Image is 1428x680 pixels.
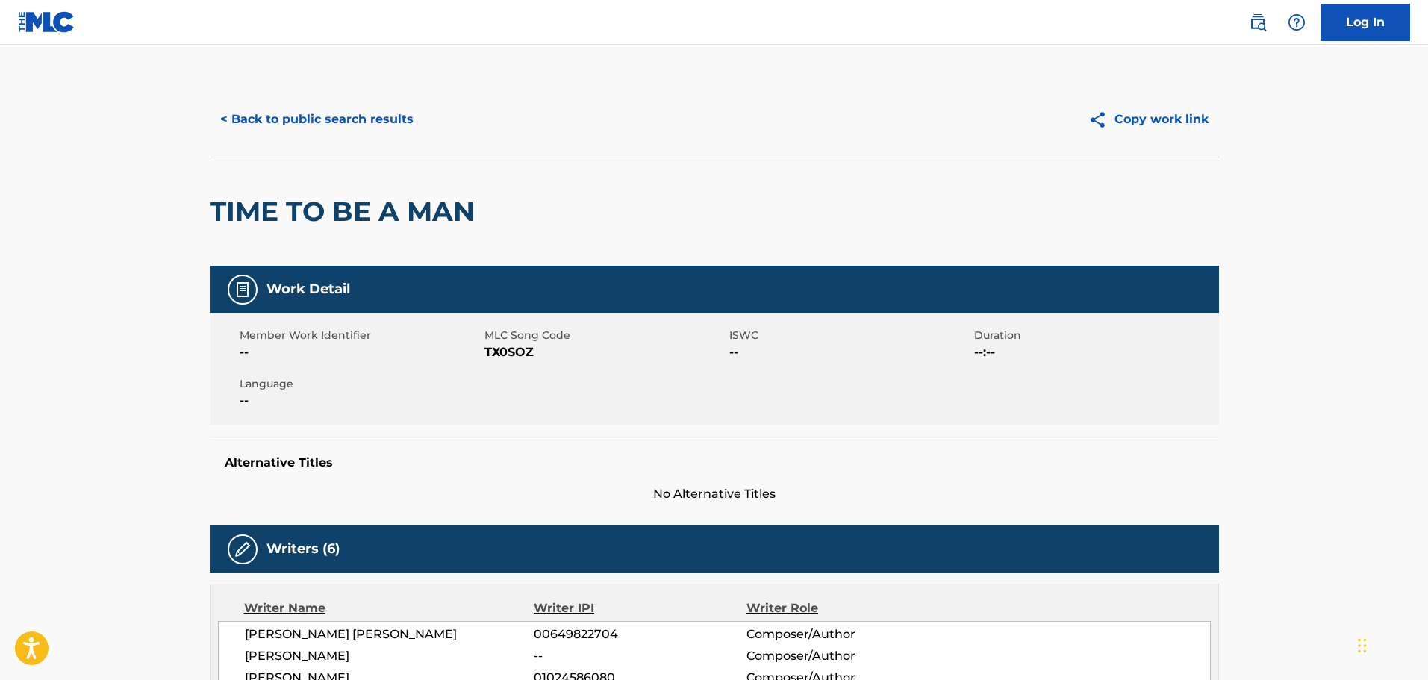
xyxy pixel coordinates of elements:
img: Copy work link [1088,110,1114,129]
span: Composer/Author [746,626,940,643]
button: < Back to public search results [210,101,424,138]
span: --:-- [974,343,1215,361]
div: Drag [1358,623,1367,668]
span: No Alternative Titles [210,485,1219,503]
iframe: Chat Widget [1353,608,1428,680]
span: -- [729,343,970,361]
a: Public Search [1243,7,1273,37]
img: search [1249,13,1267,31]
span: MLC Song Code [484,328,726,343]
span: ISWC [729,328,970,343]
span: Duration [974,328,1215,343]
img: MLC Logo [18,11,75,33]
span: 00649822704 [534,626,746,643]
img: Work Detail [234,281,252,299]
h5: Work Detail [266,281,350,298]
h2: TIME TO BE A MAN [210,195,482,228]
img: help [1288,13,1306,31]
div: Writer IPI [534,599,746,617]
span: Composer/Author [746,647,940,665]
h5: Alternative Titles [225,455,1204,470]
button: Copy work link [1078,101,1219,138]
span: Language [240,376,481,392]
span: -- [240,392,481,410]
h5: Writers (6) [266,540,340,558]
div: Writer Name [244,599,534,617]
span: TX0SOZ [484,343,726,361]
div: Writer Role [746,599,940,617]
div: Help [1282,7,1312,37]
span: [PERSON_NAME] [245,647,534,665]
span: -- [240,343,481,361]
span: -- [534,647,746,665]
span: Member Work Identifier [240,328,481,343]
a: Log In [1321,4,1410,41]
img: Writers [234,540,252,558]
span: [PERSON_NAME] [PERSON_NAME] [245,626,534,643]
